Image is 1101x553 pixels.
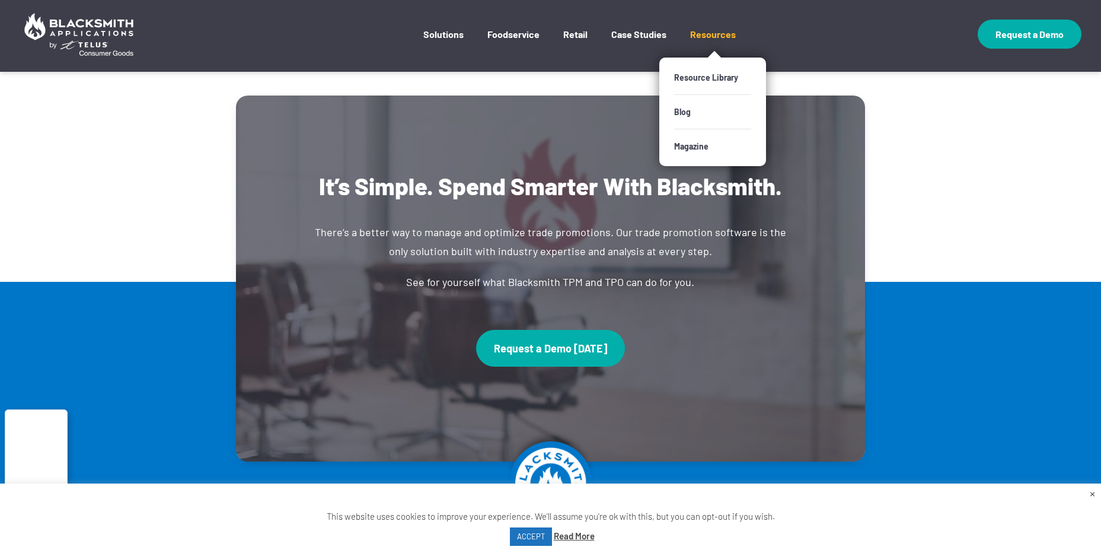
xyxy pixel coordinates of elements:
a: Request a Demo [DATE] [476,330,625,367]
a: Case Studies [611,28,666,58]
a: Close the cookie bar [1090,487,1095,500]
a: Foodservice [487,28,540,58]
p: There’s a better way to manage and optimize trade promotions. Our trade promotion software is the... [314,223,786,260]
a: Retail [563,28,588,58]
a: Magazine [674,129,751,163]
a: Resources [690,28,736,58]
h2: It’s Simple. Spend Smarter With Blacksmith. [314,170,786,202]
span: This website uses cookies to improve your experience. We'll assume you're ok with this, but you c... [327,511,775,541]
a: Resource Library [674,61,751,94]
a: Solutions [423,28,464,58]
a: Request a Demo [978,20,1081,49]
a: ACCEPT [510,527,552,546]
a: Blog [674,95,751,129]
img: Logo [509,441,592,525]
a: Read More [554,528,595,544]
p: See for yourself what Blacksmith TPM and TPO can do for you. [314,272,786,291]
img: Blacksmith Applications by TELUS Consumer Goods [20,8,138,61]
